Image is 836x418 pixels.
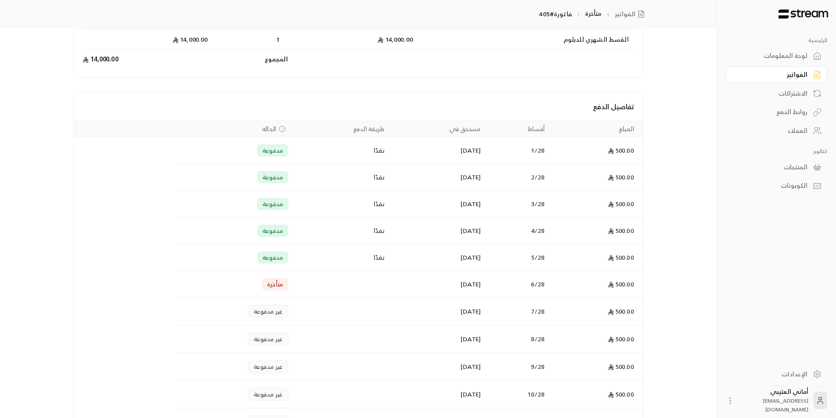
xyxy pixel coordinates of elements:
[390,218,486,244] td: [DATE]
[550,353,642,381] td: 500.00
[486,121,550,137] th: أقساط
[274,35,283,44] span: 1
[615,10,648,18] a: الفواتير
[390,191,486,218] td: [DATE]
[83,50,213,69] td: 14,000.00
[418,30,634,50] td: القسط الشهري للدبلوم
[294,191,390,218] td: نقدًا
[262,125,276,133] span: الحالة
[213,50,287,69] td: المجموع
[737,181,807,190] div: الكوبونات
[288,30,418,50] td: 14,000.00
[262,146,283,155] span: مدفوعة
[726,47,827,64] a: لوحة المعلومات
[262,173,283,182] span: مدفوعة
[83,101,634,112] h4: تفاصيل الدفع
[390,298,486,325] td: [DATE]
[390,244,486,271] td: [DATE]
[294,218,390,244] td: نقدًا
[737,126,807,135] div: العملاء
[550,381,642,408] td: 500.00
[550,191,642,218] td: 500.00
[486,218,550,244] td: 4 / 28
[740,387,808,414] div: أماني العتيبي
[726,148,827,155] p: كتالوج
[726,37,827,44] p: الرئيسية
[486,271,550,298] td: 6 / 28
[390,353,486,381] td: [DATE]
[83,30,213,50] td: 14,000.00
[737,70,807,79] div: الفواتير
[294,164,390,191] td: نقدًا
[262,253,283,262] span: مدفوعة
[763,396,808,414] span: [EMAIL_ADDRESS][DOMAIN_NAME]
[294,137,390,164] td: نقدًا
[726,66,827,83] a: الفواتير
[254,335,283,343] span: غير مدفوعة
[737,370,807,379] div: الإعدادات
[726,177,827,194] a: الكوبونات
[539,9,648,18] nav: breadcrumb
[778,9,829,19] img: Logo
[486,191,550,218] td: 3 / 28
[262,226,283,235] span: مدفوعة
[390,137,486,164] td: [DATE]
[550,244,642,271] td: 500.00
[254,390,283,399] span: غير مدفوعة
[390,381,486,408] td: [DATE]
[737,51,807,60] div: لوحة المعلومات
[267,280,283,289] span: متأخرة
[737,107,807,116] div: روابط الدفع
[726,158,827,175] a: المنتجات
[486,244,550,271] td: 5 / 28
[390,271,486,298] td: [DATE]
[390,121,486,137] th: مستحق في
[726,122,827,139] a: العملاء
[486,325,550,353] td: 8 / 28
[550,164,642,191] td: 500.00
[726,85,827,102] a: الاشتراكات
[83,14,634,69] table: Products
[254,307,283,316] span: غير مدفوعة
[550,137,642,164] td: 500.00
[585,8,602,19] a: متأخرة
[254,362,283,371] span: غير مدفوعة
[737,163,807,171] div: المنتجات
[550,298,642,325] td: 500.00
[294,244,390,271] td: نقدًا
[737,89,807,98] div: الاشتراكات
[726,104,827,121] a: روابط الدفع
[550,271,642,298] td: 500.00
[390,164,486,191] td: [DATE]
[294,121,390,137] th: طريقة الدفع
[550,325,642,353] td: 500.00
[486,164,550,191] td: 2 / 28
[486,353,550,381] td: 9 / 28
[390,325,486,353] td: [DATE]
[486,381,550,408] td: 10 / 28
[550,121,642,137] th: المبلغ
[726,365,827,382] a: الإعدادات
[486,137,550,164] td: 1 / 28
[486,298,550,325] td: 7 / 28
[539,10,571,18] p: فاتورة#405
[550,218,642,244] td: 500.00
[262,200,283,208] span: مدفوعة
